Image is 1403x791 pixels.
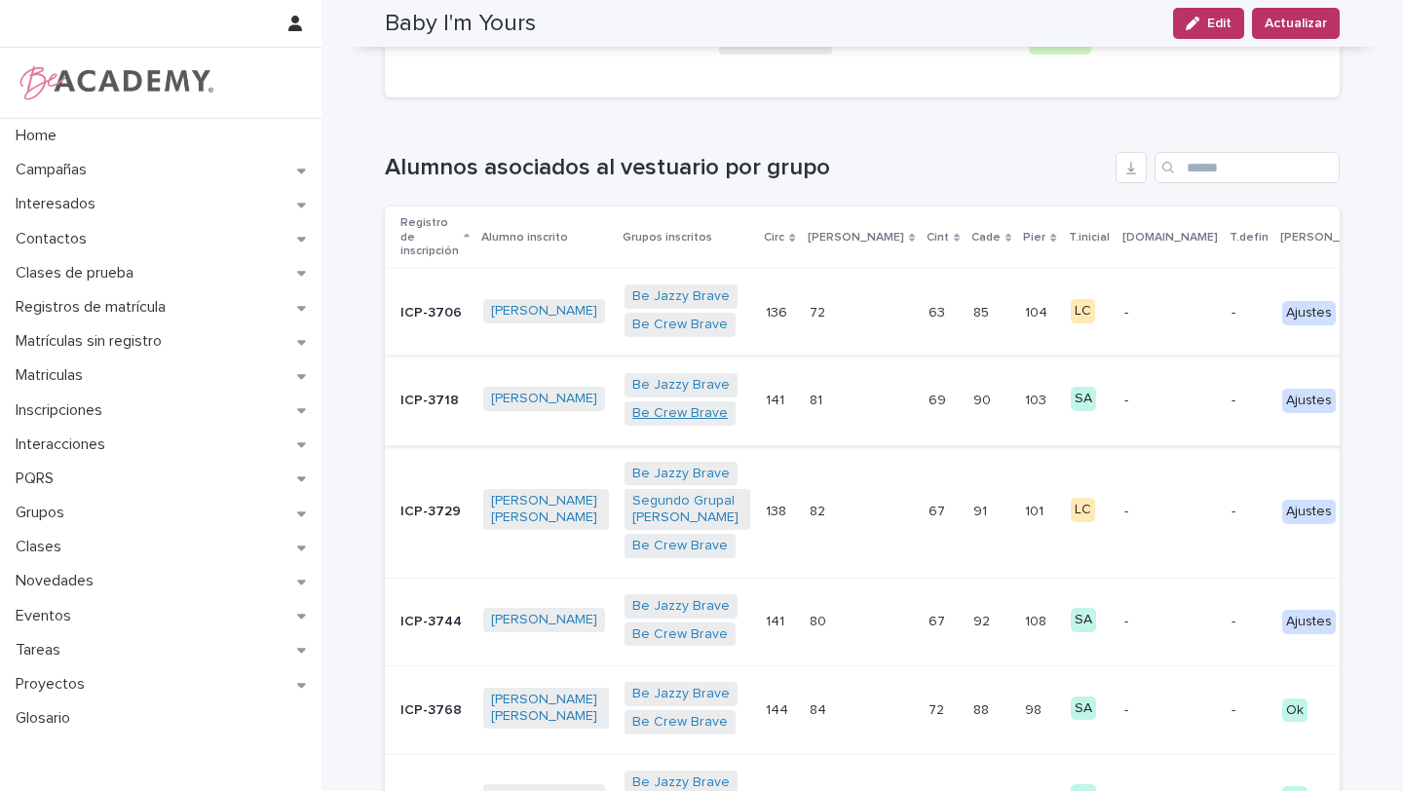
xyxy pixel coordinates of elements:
[1025,698,1045,719] p: 98
[632,493,742,526] a: Segundo Grupal [PERSON_NAME]
[1124,614,1216,630] p: -
[632,405,728,422] a: Be Crew Brave
[1025,301,1051,321] p: 104
[1069,227,1110,248] p: T.inicial
[973,500,991,520] p: 91
[1025,500,1047,520] p: 101
[400,393,468,409] p: ICP-3718
[8,504,80,522] p: Grupos
[973,610,994,630] p: 92
[1282,389,1336,413] div: Ajustes
[764,227,784,248] p: Circ
[632,774,730,791] a: Be Jazzy Brave
[400,212,459,262] p: Registro de inscripción
[8,264,149,282] p: Clases de prueba
[1025,610,1050,630] p: 108
[491,493,601,526] a: [PERSON_NAME] [PERSON_NAME]
[8,435,121,454] p: Interacciones
[8,709,86,728] p: Glosario
[632,686,730,702] a: Be Jazzy Brave
[1023,227,1045,248] p: Pier
[16,63,215,102] img: WPrjXfSUmiLcdUfaYY4Q
[400,504,468,520] p: ICP-3729
[766,301,791,321] p: 136
[8,641,76,659] p: Tareas
[810,610,830,630] p: 80
[973,301,993,321] p: 85
[8,161,102,179] p: Campañas
[491,692,601,725] a: [PERSON_NAME] [PERSON_NAME]
[1207,17,1232,30] span: Edit
[632,288,730,305] a: Be Jazzy Brave
[1071,697,1096,721] div: SA
[385,154,1108,182] h1: Alumnos asociados al vestuario por grupo
[1155,152,1340,183] input: Search
[1071,608,1096,632] div: SA
[929,610,949,630] p: 67
[1230,227,1269,248] p: T.defin
[632,626,728,643] a: Be Crew Brave
[632,714,728,731] a: Be Crew Brave
[766,610,788,630] p: 141
[810,500,829,520] p: 82
[8,401,118,420] p: Inscripciones
[808,227,904,248] p: [PERSON_NAME]
[385,10,536,38] h2: Baby I'm Yours
[1282,301,1336,325] div: Ajustes
[8,127,72,145] p: Home
[1071,498,1095,522] div: LC
[929,389,950,409] p: 69
[1071,299,1095,323] div: LC
[766,698,792,719] p: 144
[8,195,111,213] p: Interesados
[1071,387,1096,411] div: SA
[491,303,597,320] a: [PERSON_NAME]
[973,389,995,409] p: 90
[1232,614,1267,630] p: -
[766,500,790,520] p: 138
[1124,393,1216,409] p: -
[1124,305,1216,321] p: -
[927,227,949,248] p: Cint
[8,538,77,556] p: Clases
[632,377,730,394] a: Be Jazzy Brave
[8,230,102,248] p: Contactos
[8,332,177,351] p: Matrículas sin registro
[1232,702,1267,719] p: -
[1232,504,1267,520] p: -
[1265,14,1327,33] span: Actualizar
[971,227,1001,248] p: Cade
[1282,500,1336,524] div: Ajustes
[481,227,568,248] p: Alumno inscrito
[632,317,728,333] a: Be Crew Brave
[400,614,468,630] p: ICP-3744
[400,702,468,719] p: ICP-3768
[929,698,948,719] p: 72
[8,298,181,317] p: Registros de matrícula
[973,698,993,719] p: 88
[1232,305,1267,321] p: -
[632,538,728,554] a: Be Crew Brave
[623,227,712,248] p: Grupos inscritos
[929,500,949,520] p: 67
[1232,393,1267,409] p: -
[810,301,829,321] p: 72
[632,466,730,482] a: Be Jazzy Brave
[491,612,597,628] a: [PERSON_NAME]
[8,607,87,625] p: Eventos
[1280,227,1377,248] p: [PERSON_NAME]
[632,598,730,615] a: Be Jazzy Brave
[810,389,826,409] p: 81
[491,391,597,407] a: [PERSON_NAME]
[8,366,98,385] p: Matriculas
[8,675,100,694] p: Proyectos
[1173,8,1244,39] button: Edit
[1124,504,1216,520] p: -
[1252,8,1340,39] button: Actualizar
[810,698,830,719] p: 84
[1025,389,1050,409] p: 103
[1282,698,1308,723] div: Ok
[1282,610,1336,634] div: Ajustes
[1124,702,1216,719] p: -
